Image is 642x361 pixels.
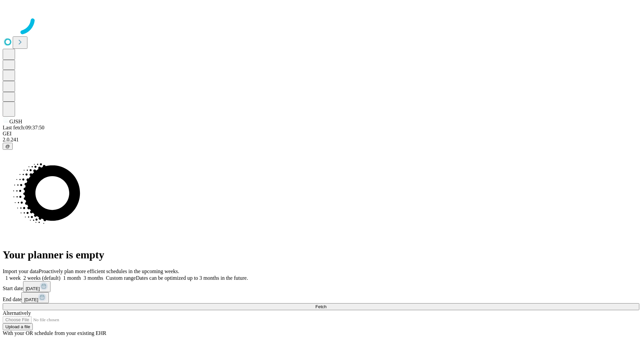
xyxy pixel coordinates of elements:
[3,292,639,303] div: End date
[3,310,31,316] span: Alternatively
[3,268,39,274] span: Import your data
[3,303,639,310] button: Fetch
[3,249,639,261] h1: Your planner is empty
[3,330,106,336] span: With your OR schedule from your existing EHR
[84,275,103,281] span: 3 months
[39,268,179,274] span: Proactively plan more efficient schedules in the upcoming weeks.
[3,131,639,137] div: GEI
[3,143,13,150] button: @
[106,275,136,281] span: Custom range
[23,281,50,292] button: [DATE]
[21,292,49,303] button: [DATE]
[24,297,38,302] span: [DATE]
[9,119,22,124] span: GJSH
[315,304,326,309] span: Fetch
[3,281,639,292] div: Start date
[3,323,33,330] button: Upload a file
[136,275,248,281] span: Dates can be optimized up to 3 months in the future.
[26,286,40,291] span: [DATE]
[3,137,639,143] div: 2.0.241
[23,275,61,281] span: 2 weeks (default)
[63,275,81,281] span: 1 month
[3,125,44,130] span: Last fetch: 09:37:50
[5,275,21,281] span: 1 week
[5,144,10,149] span: @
